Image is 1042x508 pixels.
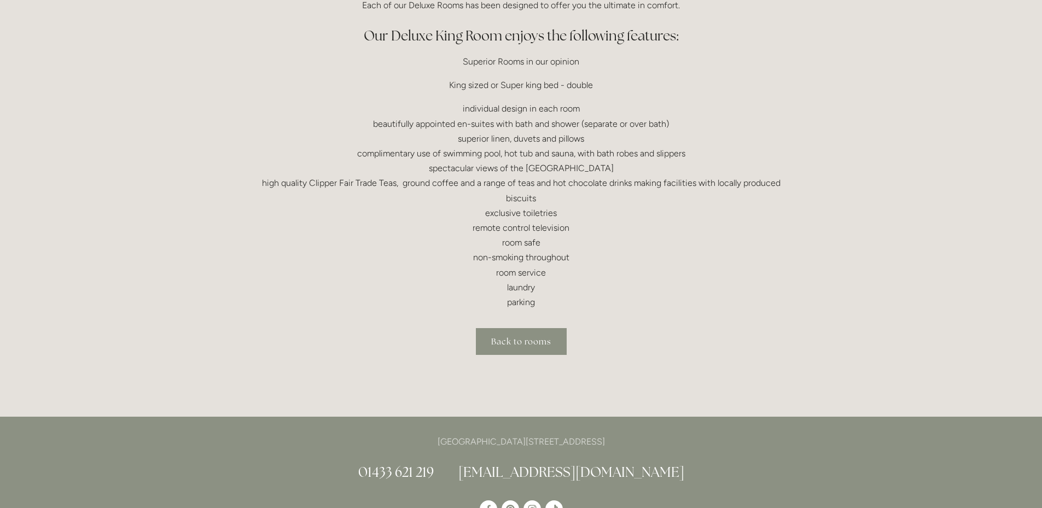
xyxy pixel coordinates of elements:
[260,101,783,310] p: individual design in each room beautifully appointed en-suites with bath and shower (separate or ...
[358,463,434,481] a: 01433 621 219
[260,78,783,92] p: King sized or Super king bed - double
[476,328,567,355] a: Back to rooms
[260,26,783,45] h2: Our Deluxe King Room enjoys the following features:
[458,463,684,481] a: [EMAIL_ADDRESS][DOMAIN_NAME]
[260,434,783,449] p: [GEOGRAPHIC_DATA][STREET_ADDRESS]
[260,54,783,69] p: Superior Rooms in our opinion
